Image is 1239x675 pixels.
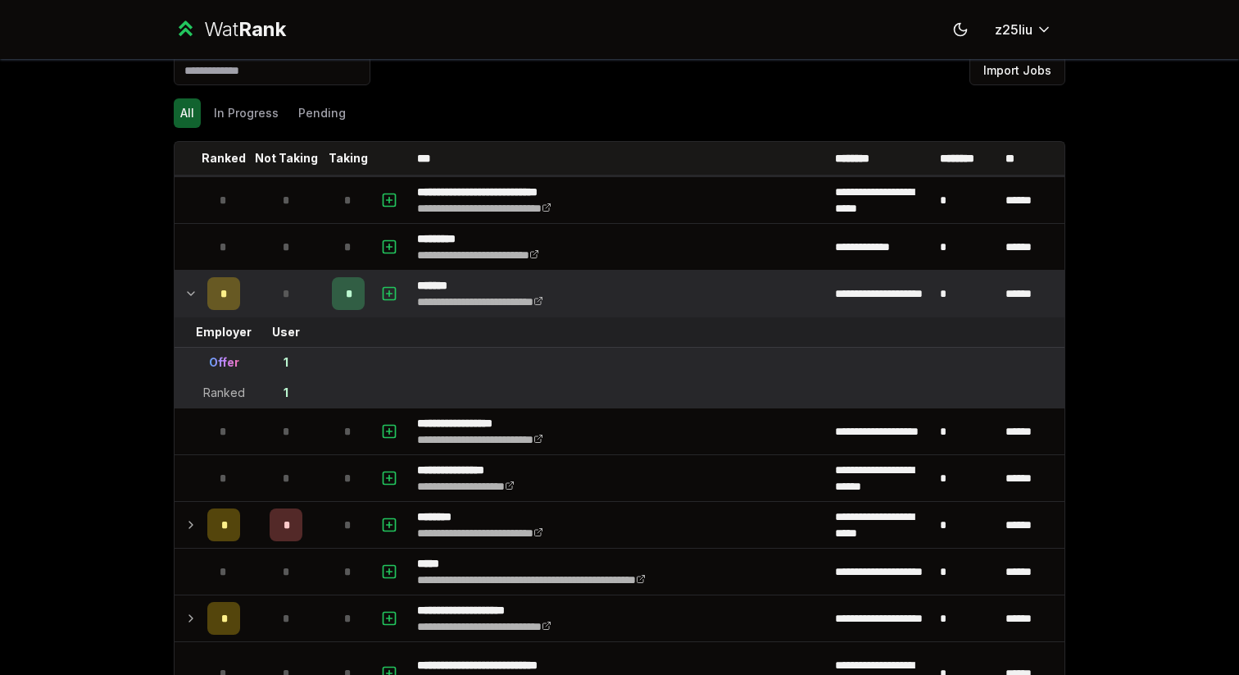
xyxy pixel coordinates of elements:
[329,150,368,166] p: Taking
[238,17,286,41] span: Rank
[203,385,245,401] div: Ranked
[204,16,286,43] div: Wat
[209,354,239,371] div: Offer
[284,354,288,371] div: 1
[247,317,325,347] td: User
[969,56,1065,85] button: Import Jobs
[292,98,352,128] button: Pending
[207,98,285,128] button: In Progress
[255,150,318,166] p: Not Taking
[174,16,286,43] a: WatRank
[982,15,1065,44] button: z25liu
[201,317,247,347] td: Employer
[174,98,201,128] button: All
[284,385,288,401] div: 1
[202,150,246,166] p: Ranked
[995,20,1032,39] span: z25liu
